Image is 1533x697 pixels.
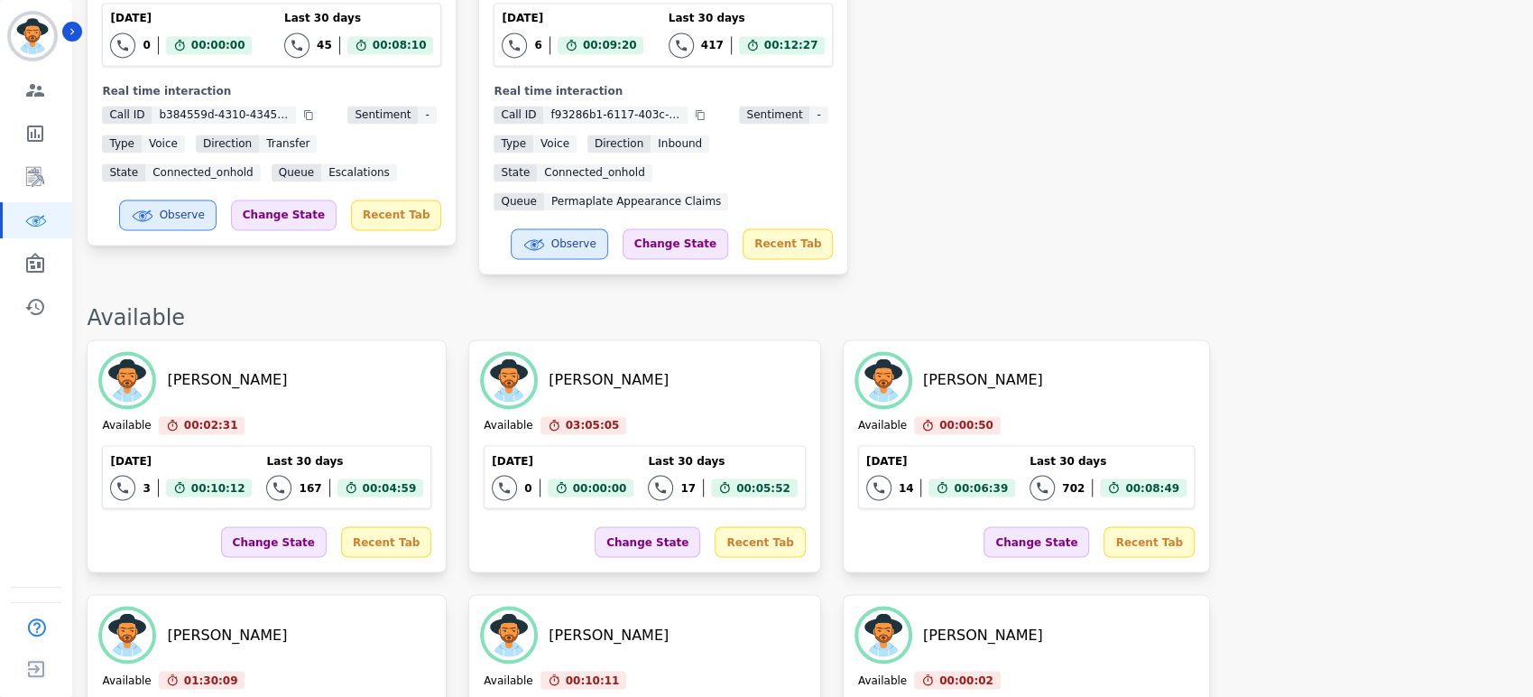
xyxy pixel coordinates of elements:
[317,38,332,52] div: 45
[715,526,805,557] div: Recent Tab
[494,163,537,181] span: State
[743,228,833,259] div: Recent Tab
[739,106,809,124] span: Sentiment
[939,416,993,434] span: 00:00:50
[736,479,790,497] span: 00:05:52
[1104,526,1194,557] div: Recent Tab
[119,200,217,230] button: Observe
[954,479,1008,497] span: 00:06:39
[494,192,543,210] span: Queue
[266,453,423,468] div: Last 30 days
[196,135,259,153] span: Direction
[484,609,534,660] img: Avatar
[866,453,1015,468] div: [DATE]
[299,480,321,495] div: 167
[102,163,145,181] span: State
[524,480,531,495] div: 0
[1125,479,1179,497] span: 00:08:49
[191,479,245,497] span: 00:10:12
[351,200,441,230] div: Recent Tab
[537,163,651,181] span: connected_onhold
[1062,480,1085,495] div: 702
[167,369,287,391] div: [PERSON_NAME]
[102,84,441,98] div: Real time interaction
[511,228,608,259] button: Observe
[321,163,397,181] span: Escalations
[494,135,533,153] span: Type
[669,11,826,25] div: Last 30 days
[160,208,205,222] span: Observe
[566,671,620,689] span: 00:10:11
[272,163,321,181] span: Queue
[102,609,152,660] img: Avatar
[259,135,317,153] span: transfer
[221,526,327,557] div: Change State
[102,106,152,124] span: Call ID
[373,36,427,54] span: 00:08:10
[651,135,709,153] span: inbound
[623,228,728,259] div: Change State
[534,38,541,52] div: 6
[502,11,643,25] div: [DATE]
[544,192,728,210] span: Permaplate Appearance Claims
[549,369,669,391] div: [PERSON_NAME]
[167,624,287,646] div: [PERSON_NAME]
[923,369,1043,391] div: [PERSON_NAME]
[533,135,577,153] span: voice
[347,106,418,124] span: Sentiment
[1030,453,1187,468] div: Last 30 days
[191,36,245,54] span: 00:00:00
[102,418,151,434] div: Available
[543,106,688,124] span: f93286b1-6117-403c-90bb-93cec4816030
[484,673,532,689] div: Available
[764,36,818,54] span: 00:12:27
[102,355,152,405] img: Avatar
[152,106,296,124] span: b384559d-4310-4345-9fd7-ffb83120b2b6
[701,38,724,52] div: 417
[142,135,185,153] span: voice
[583,36,637,54] span: 00:09:20
[573,479,627,497] span: 00:00:00
[595,526,700,557] div: Change State
[939,671,993,689] span: 00:00:02
[87,303,1515,332] div: Available
[809,106,827,124] span: -
[858,673,907,689] div: Available
[11,14,54,58] img: Bordered avatar
[231,200,337,230] div: Change State
[549,624,669,646] div: [PERSON_NAME]
[984,526,1089,557] div: Change State
[102,673,151,689] div: Available
[110,11,252,25] div: [DATE]
[648,453,797,468] div: Last 30 days
[143,38,150,52] div: 0
[492,453,633,468] div: [DATE]
[858,609,909,660] img: Avatar
[551,237,596,251] span: Observe
[284,11,433,25] div: Last 30 days
[145,163,260,181] span: connected_onhold
[680,480,696,495] div: 17
[494,106,543,124] span: Call ID
[858,355,909,405] img: Avatar
[184,671,238,689] span: 01:30:09
[341,526,431,557] div: Recent Tab
[899,480,914,495] div: 14
[143,480,150,495] div: 3
[484,418,532,434] div: Available
[418,106,436,124] span: -
[494,84,833,98] div: Real time interaction
[587,135,651,153] span: Direction
[923,624,1043,646] div: [PERSON_NAME]
[110,453,252,468] div: [DATE]
[566,416,620,434] span: 03:05:05
[184,416,238,434] span: 00:02:31
[484,355,534,405] img: Avatar
[363,479,417,497] span: 00:04:59
[102,135,142,153] span: Type
[858,418,907,434] div: Available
